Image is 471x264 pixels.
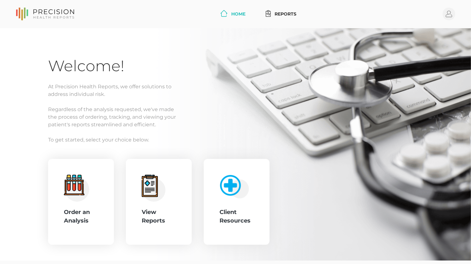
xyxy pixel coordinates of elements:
p: To get started, select your choice below. [48,136,423,144]
div: Order an Analysis [64,208,98,225]
div: View Reports [142,208,176,225]
div: Client Resources [220,208,254,225]
a: Home [218,8,248,20]
img: client-resource.c5a3b187.png [217,172,249,199]
p: At Precision Health Reports, we offer solutions to address individual risk. [48,83,423,98]
h1: Welcome! [48,57,423,75]
p: Regardless of the analysis requested, we've made the process of ordering, tracking, and viewing y... [48,106,423,129]
a: Reports [263,8,299,20]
